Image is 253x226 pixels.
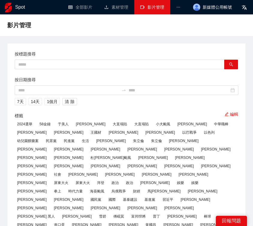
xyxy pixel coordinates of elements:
span: [PERSON_NAME] [162,146,196,153]
span: 于美人 [55,121,71,127]
span: 影片管理 [147,5,164,10]
button: 14天 [28,98,42,105]
span: [PERSON_NAME] [173,154,207,161]
span: search [229,62,233,67]
span: [PERSON_NAME] [52,146,86,153]
a: table全部影片 [68,5,92,10]
span: 7 [17,98,19,105]
span: [PERSON_NAME] [15,129,49,136]
span: 普丁 [150,213,162,220]
span: edit [225,112,229,116]
button: 清除 [62,98,77,105]
span: [PERSON_NAME] [15,205,49,211]
span: [PERSON_NAME] [185,188,220,195]
span: [PERSON_NAME] [162,163,196,169]
span: 小犬颱風 [153,121,173,127]
label: 按日期搜尋 [15,76,36,83]
span: 58金鐘 [37,121,53,127]
span: [PERSON_NAME] [106,129,141,136]
span: 娛樂 [189,180,201,186]
span: 傅崐萁 [111,213,126,220]
span: 時代力量 [66,188,85,195]
span: 14 [31,98,36,105]
span: ellipsis [176,5,180,9]
div: 回報問題 [216,216,247,226]
span: [PERSON_NAME] [15,163,49,169]
span: 海葵颱風 [88,188,107,195]
span: 民進黨 [61,138,77,144]
span: [PERSON_NAME] [162,205,196,211]
span: 以巴戰爭 [180,129,199,136]
span: 大直塌陷 [110,121,129,127]
span: [PERSON_NAME] [15,180,49,186]
span: video-camera [140,5,144,9]
span: [PERSON_NAME] [125,146,159,153]
span: [PERSON_NAME] [125,205,159,211]
span: [PERSON_NAME] [88,205,123,211]
span: [PERSON_NAME] [199,163,233,169]
span: [PERSON_NAME] [136,154,170,161]
img: logo [5,3,12,12]
span: 財經 [131,188,143,195]
span: [PERSON_NAME] [138,180,172,186]
span: 幼兒園餵藥案 [15,138,41,144]
span: 大直塌陷 [132,121,151,127]
span: 馬[PERSON_NAME] [145,188,183,195]
span: 影片管理 [7,20,31,30]
span: 基進黨 [142,196,158,203]
span: swap-right [121,88,126,93]
span: 富邦悍將 [129,213,148,220]
span: [PERSON_NAME] [125,163,159,169]
span: 拳上 [52,188,64,195]
span: 民眾黨 [43,138,59,144]
span: 朱立倫 [149,138,164,144]
span: [PERSON_NAME] [52,129,86,136]
span: 習近平 [160,196,176,203]
span: 屏東大火 [73,180,92,186]
span: 王國材 [88,129,104,136]
span: [PERSON_NAME] [88,163,123,169]
span: 政治 [109,180,121,186]
span: [PERSON_NAME] [143,129,177,136]
span: [PERSON_NAME] [15,188,49,195]
button: 1個月 [44,98,60,105]
span: [PERSON_NAME] [73,121,108,127]
span: [PERSON_NAME] [178,196,213,203]
span: 雪碧 [97,213,109,220]
span: 社會 [52,171,64,178]
span: 拜登 [95,180,107,186]
span: [PERSON_NAME] [139,171,174,178]
a: upload素材管理 [104,5,128,10]
span: [PERSON_NAME] [15,146,49,153]
span: [PERSON_NAME] [15,154,49,161]
span: [PERSON_NAME] [176,171,211,178]
span: [PERSON_NAME] [60,213,94,220]
span: [PERSON_NAME] [165,213,199,220]
span: [PERSON_NAME] [88,146,123,153]
span: [PERSON_NAME] [52,196,86,203]
span: 杜[PERSON_NAME]颱風 [88,154,133,161]
span: 中華職棒 [212,121,231,127]
button: search [224,60,238,69]
span: 朱立倫 [131,138,146,144]
span: [PERSON_NAME] [15,171,49,178]
span: [PERSON_NAME] [66,171,100,178]
img: avatar [193,4,200,11]
span: to [121,88,126,93]
span: [PERSON_NAME] [15,196,49,203]
span: 娛樂 [174,180,186,186]
span: [PERSON_NAME] [52,154,86,161]
span: [PERSON_NAME] [52,163,86,169]
span: 以色列 [201,129,217,136]
span: 2024選舉 [15,121,35,127]
span: 棒球 [201,213,213,220]
span: 烏俄戰爭 [109,188,128,195]
label: 按標題搜尋 [15,51,36,57]
span: [PERSON_NAME] [199,146,233,153]
span: [PERSON_NAME] [103,171,137,178]
span: [PERSON_NAME] [175,121,210,127]
span: [PERSON_NAME] [167,138,201,144]
span: 生活 [79,138,91,144]
span: 國民黨 [88,196,104,203]
span: [PERSON_NAME] [52,205,86,211]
